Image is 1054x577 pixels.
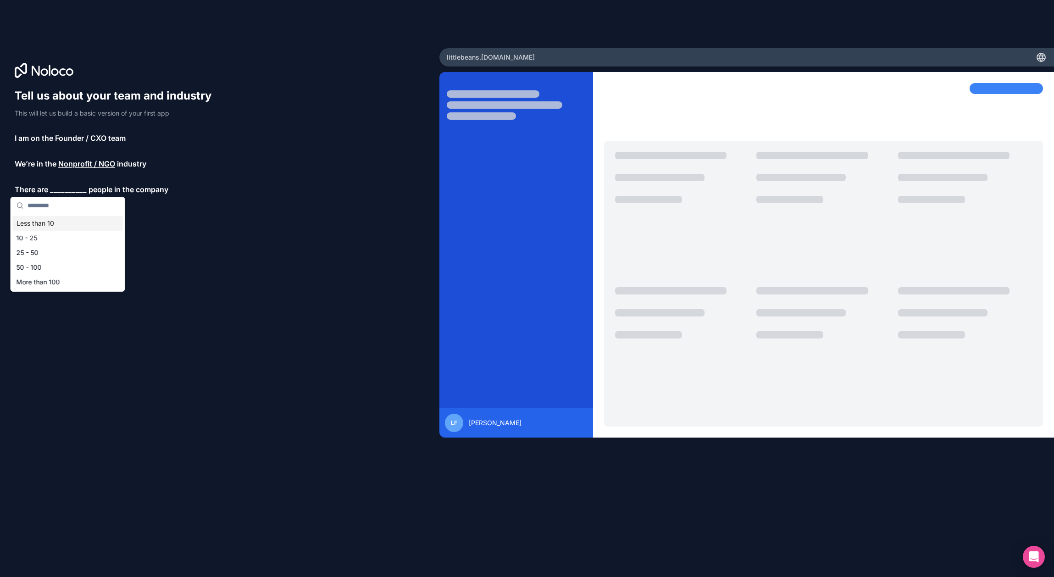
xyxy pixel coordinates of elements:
[13,275,123,289] div: More than 100
[469,418,521,427] span: [PERSON_NAME]
[15,158,56,169] span: We’re in the
[108,133,126,144] span: team
[89,184,168,195] span: people in the company
[447,53,535,62] span: littlebeans .[DOMAIN_NAME]
[13,260,123,275] div: 50 - 100
[15,184,48,195] span: There are
[58,158,115,169] span: Nonprofit / NGO
[15,133,53,144] span: I am on the
[15,89,220,103] h1: Tell us about your team and industry
[11,214,125,291] div: Suggestions
[13,216,123,231] div: Less than 10
[13,245,123,260] div: 25 - 50
[117,158,146,169] span: industry
[50,184,87,195] span: __________
[13,231,123,245] div: 10 - 25
[15,109,220,118] p: This will let us build a basic version of your first app
[55,133,106,144] span: Founder / CXO
[451,419,457,427] span: LF
[1023,546,1045,568] div: Open Intercom Messenger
